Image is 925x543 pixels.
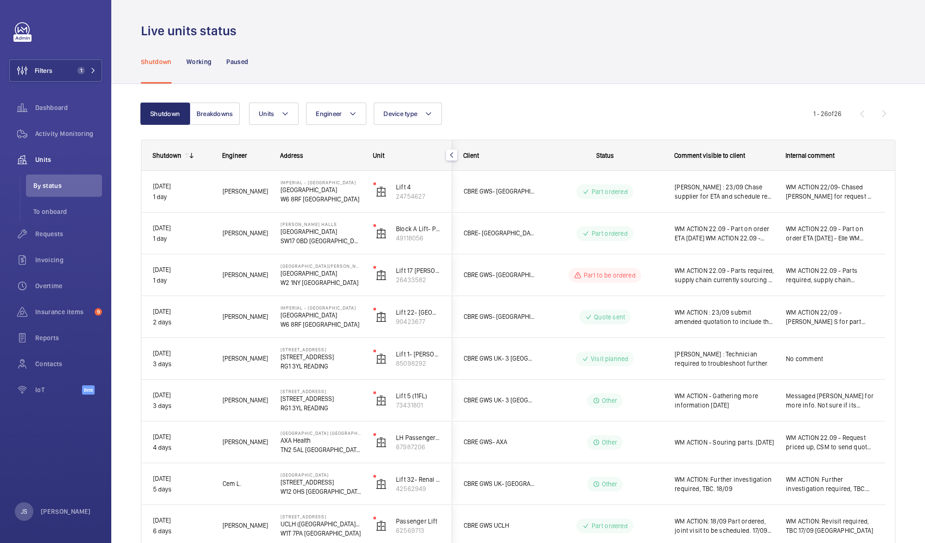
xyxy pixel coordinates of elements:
p: W1T 7PA [GEOGRAPHIC_DATA] [281,529,361,538]
p: RG1 3YL READING [281,403,361,413]
p: LH Passenger Lift- SC21206 4FLR) 4VPA [396,433,440,442]
p: Working [186,57,211,66]
span: Dashboard [35,103,102,112]
p: SW17 0BD [GEOGRAPHIC_DATA] [281,236,361,246]
span: Filters [35,66,52,75]
span: [PERSON_NAME] [223,186,268,197]
p: W6 8RF [GEOGRAPHIC_DATA] [281,320,361,329]
p: 1 day [153,192,211,202]
p: 85098292 [396,359,440,368]
p: [STREET_ADDRESS] [281,388,361,394]
span: Requests [35,229,102,239]
p: 5 days [153,484,211,495]
p: AXA Health [281,436,361,445]
p: W12 0HS [GEOGRAPHIC_DATA] [281,487,361,496]
span: Contacts [35,359,102,368]
p: [STREET_ADDRESS] [281,394,361,403]
span: CBRE GWS UK- 3 [GEOGRAPHIC_DATA] [GEOGRAPHIC_DATA] [464,395,535,406]
p: Lift 1- [PERSON_NAME] (11FL) [396,349,440,359]
img: elevator.svg [376,270,387,281]
p: [DATE] [153,306,211,317]
p: [DATE] [153,515,211,526]
p: Passenger Lift [396,517,440,526]
p: [PERSON_NAME] [41,507,91,516]
span: [PERSON_NAME] [223,395,268,406]
span: No comment [786,354,874,363]
p: 90423677 [396,317,440,326]
p: 1 day [153,233,211,244]
p: [STREET_ADDRESS] [281,514,361,519]
p: [GEOGRAPHIC_DATA] [GEOGRAPHIC_DATA][PERSON_NAME] [281,430,361,436]
img: elevator.svg [376,186,387,197]
span: WM ACTION 22.09 - Parts required, supply chain currently sourcing - Elle [786,266,874,284]
p: Paused [226,57,248,66]
span: WM ACTION - Gathering more information [DATE] [675,391,774,410]
span: Beta [82,385,95,394]
h1: Live units status [141,22,242,39]
span: Client [463,152,479,159]
p: [GEOGRAPHIC_DATA] [281,269,361,278]
p: [STREET_ADDRESS] [281,352,361,362]
img: elevator.svg [376,437,387,448]
p: 6 days [153,526,211,537]
span: Address [280,152,303,159]
p: Lift 17 [PERSON_NAME] [396,266,440,275]
p: Lift 22- [GEOGRAPHIC_DATA] Block (Passenger) [396,308,440,317]
span: WM ACTION: 18/09 Part ordered, joint visit to be scheduled. 17/09 Replacement Processor required ... [675,517,774,535]
p: [GEOGRAPHIC_DATA][PERSON_NAME] [281,263,361,269]
p: JS [21,507,27,516]
span: Status [596,152,614,159]
span: Engineer [316,110,342,117]
span: 1 - 26 26 [813,110,842,117]
p: Lift 32- Renal Building (RH) Building 555 [396,475,440,484]
img: elevator.svg [376,228,387,239]
p: Lift 4 [396,182,440,192]
p: 67987206 [396,442,440,452]
span: WM ACTION: Revisit required, TBC 17/09 [GEOGRAPHIC_DATA] [786,517,874,535]
span: Insurance items [35,307,91,317]
span: CBRE GWS- AXA [464,437,535,447]
p: Shutdown [141,57,172,66]
span: WM ACTION - Souring parts. [DATE] [675,438,774,447]
p: [DATE] [153,473,211,484]
p: 49118056 [396,233,440,243]
span: CBRE GWS UK- [GEOGRAPHIC_DATA] ([GEOGRAPHIC_DATA]) [464,478,535,489]
p: [DATE] [153,432,211,442]
div: Unit [373,152,441,159]
img: elevator.svg [376,311,387,323]
p: 42562949 [396,484,440,493]
button: Units [249,103,299,125]
p: [STREET_ADDRESS] [281,347,361,352]
p: Other [602,438,618,447]
p: 73431801 [396,401,440,410]
span: CBRE- [GEOGRAPHIC_DATA] [464,228,535,239]
span: Units [259,110,274,117]
span: Reports [35,333,102,343]
p: RG1 3YL READING [281,362,361,371]
button: Filters1 [9,59,102,82]
img: elevator.svg [376,395,387,406]
p: Other [602,479,618,489]
span: WM ACTION 22.09 - Parts required, supply chain currently sourcing - Elle [675,266,774,284]
button: Breakdowns [190,103,240,125]
button: Shutdown [140,103,190,125]
span: [PERSON_NAME] [223,270,268,280]
span: Internal comment [785,152,835,159]
span: CBRE GWS UCLH [464,520,535,531]
span: CBRE GWS- [GEOGRAPHIC_DATA] ([GEOGRAPHIC_DATA]) [464,186,535,197]
p: [GEOGRAPHIC_DATA] [281,472,361,478]
span: WM ACTION 22.09 - Part on order ETA [DATE] WM ACTION 22.09 - Parts required, supply chain current... [675,224,774,243]
span: [PERSON_NAME] [223,353,268,364]
p: [DATE] [153,265,211,275]
span: CBRE GWS- [GEOGRAPHIC_DATA] ([GEOGRAPHIC_DATA]) [464,311,535,322]
span: Overtime [35,281,102,291]
span: Activity Monitoring [35,129,102,138]
p: [DATE] [153,390,211,401]
p: TN2 5AL [GEOGRAPHIC_DATA][PERSON_NAME] [281,445,361,454]
p: [GEOGRAPHIC_DATA] [281,227,361,236]
span: 1 [77,67,85,74]
img: elevator.svg [376,478,387,490]
span: To onboard [33,207,102,216]
span: CBRE GWS- [GEOGRAPHIC_DATA] ([GEOGRAPHIC_DATA][PERSON_NAME]) [464,270,535,280]
span: [PERSON_NAME] : 23/09 Chase supplier for ETA and schedule re-attendance. 22/09 Engineer found ska... [675,182,774,201]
